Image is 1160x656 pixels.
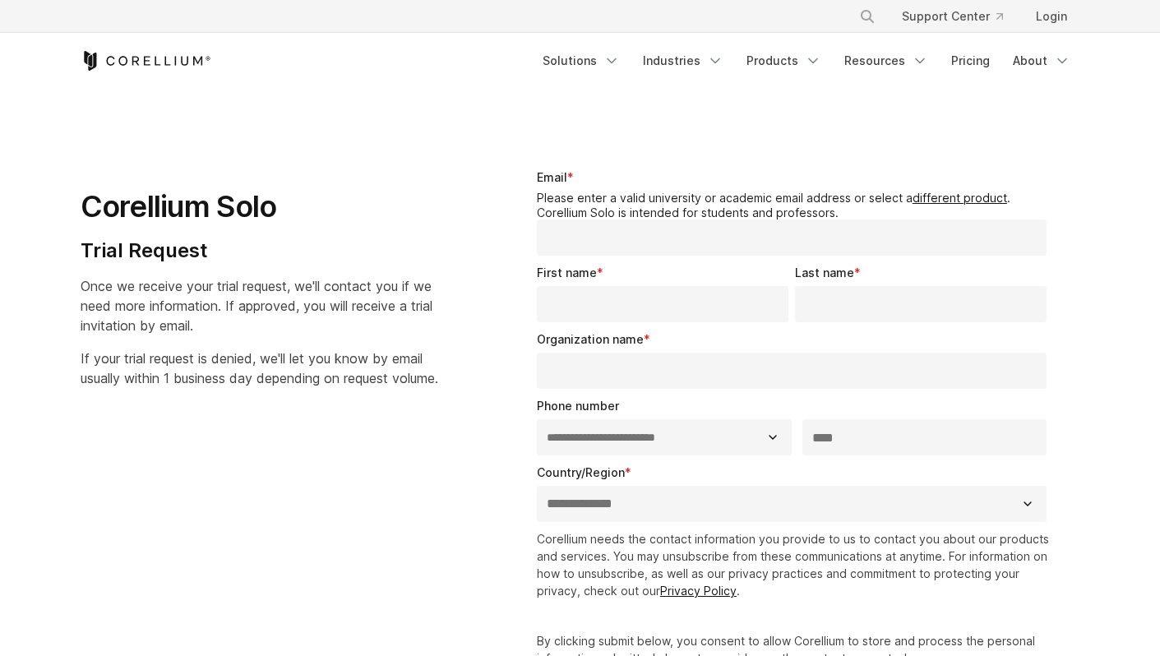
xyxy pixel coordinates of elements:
[1023,2,1080,31] a: Login
[81,51,211,71] a: Corellium Home
[537,266,597,279] span: First name
[81,188,438,225] h1: Corellium Solo
[1003,46,1080,76] a: About
[81,278,432,334] span: Once we receive your trial request, we'll contact you if we need more information. If approved, y...
[660,584,737,598] a: Privacy Policy
[737,46,831,76] a: Products
[533,46,630,76] a: Solutions
[537,191,1054,219] legend: Please enter a valid university or academic email address or select a . Corellium Solo is intende...
[913,191,1007,205] a: different product
[537,332,644,346] span: Organization name
[533,46,1080,76] div: Navigation Menu
[941,46,1000,76] a: Pricing
[834,46,938,76] a: Resources
[537,170,567,184] span: Email
[81,238,438,263] h4: Trial Request
[537,530,1054,599] p: Corellium needs the contact information you provide to us to contact you about our products and s...
[839,2,1080,31] div: Navigation Menu
[537,399,619,413] span: Phone number
[889,2,1016,31] a: Support Center
[537,465,625,479] span: Country/Region
[795,266,854,279] span: Last name
[853,2,882,31] button: Search
[633,46,733,76] a: Industries
[81,350,438,386] span: If your trial request is denied, we'll let you know by email usually within 1 business day depend...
